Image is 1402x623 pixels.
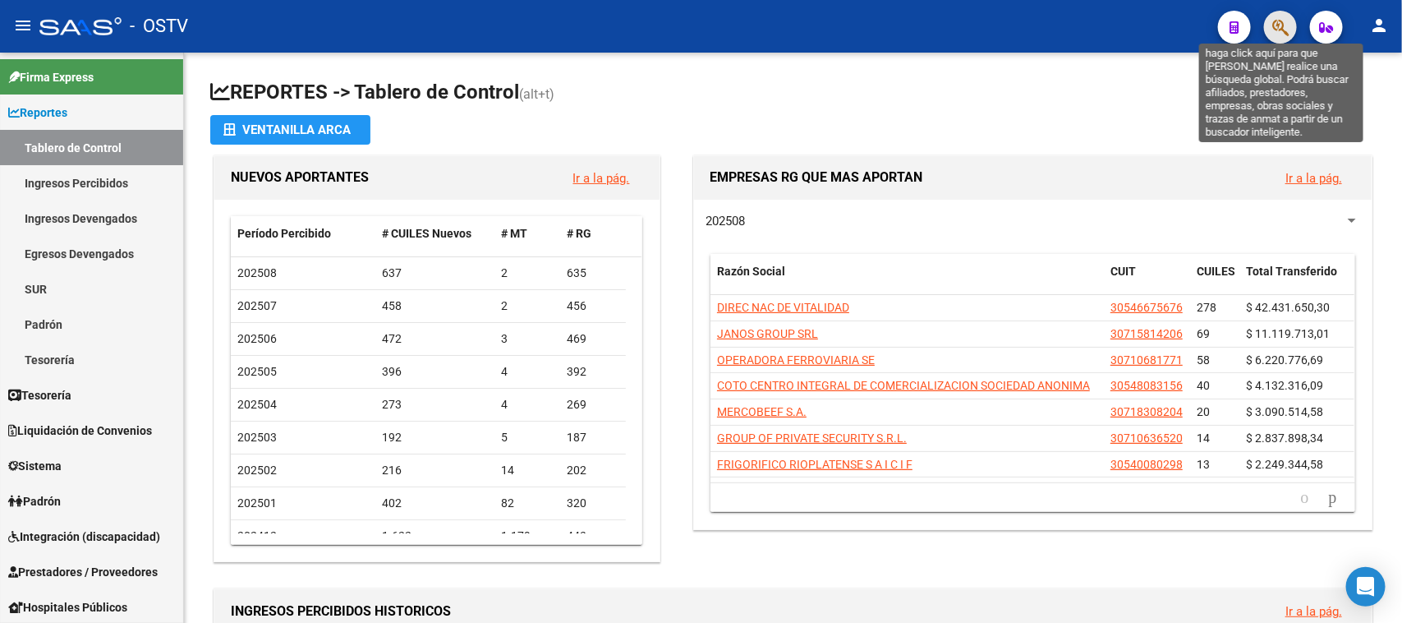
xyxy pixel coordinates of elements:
datatable-header-cell: CUILES [1190,254,1239,308]
span: 202508 [237,266,277,279]
span: 30546675676 [1110,301,1183,314]
span: 58 [1197,353,1210,367]
div: 635 [567,264,619,283]
div: 2 [501,264,554,283]
span: 202501 [237,496,277,510]
div: 3 [501,330,554,348]
div: 396 [382,362,489,381]
div: 469 [567,330,619,348]
datatable-header-cell: Razón Social [710,254,1104,308]
span: 30718308204 [1110,405,1183,418]
span: 69 [1197,327,1210,340]
span: CUIT [1110,265,1136,278]
span: NUEVOS APORTANTES [231,169,369,185]
span: 202507 [237,299,277,312]
span: 202506 [237,332,277,345]
span: Sistema [8,457,62,475]
span: 202412 [237,529,277,542]
mat-icon: menu [13,16,33,35]
span: Reportes [8,104,67,122]
span: Total Transferido [1246,265,1337,278]
div: 187 [567,428,619,447]
span: $ 3.090.514,58 [1246,405,1323,418]
div: 202 [567,461,619,480]
span: EMPRESAS RG QUE MAS APORTAN [710,169,923,185]
div: 269 [567,395,619,414]
span: 14 [1197,431,1210,445]
span: Razón Social [717,265,785,278]
div: Ventanilla ARCA [223,115,357,145]
span: INGRESOS PERCIBIDOS HISTORICOS [231,603,451,619]
div: 4 [501,395,554,414]
div: 456 [567,297,619,316]
span: Tesorería [8,386,71,404]
span: CUILES [1197,265,1235,278]
datatable-header-cell: Período Percibido [231,216,375,252]
div: Open Intercom Messenger [1346,567,1386,607]
datatable-header-cell: # MT [494,216,560,252]
datatable-header-cell: CUIT [1104,254,1190,308]
div: 472 [382,330,489,348]
span: $ 42.431.650,30 [1246,301,1330,314]
mat-icon: person [1369,16,1389,35]
span: Período Percibido [237,227,331,240]
div: 458 [382,297,489,316]
span: 30710681771 [1110,353,1183,367]
span: 30548083156 [1110,379,1183,392]
span: OPERADORA FERROVIARIA SE [717,353,875,367]
span: 202508 [706,214,746,228]
div: 273 [382,395,489,414]
span: 20 [1197,405,1210,418]
div: 1.179 [501,527,554,546]
div: 320 [567,494,619,513]
div: 5 [501,428,554,447]
datatable-header-cell: Total Transferido [1239,254,1354,308]
a: Ir a la pág. [573,171,630,186]
span: - OSTV [130,8,188,44]
span: 202502 [237,464,277,477]
span: COTO CENTRO INTEGRAL DE COMERCIALIZACION SOCIEDAD ANONIMA [717,379,1090,392]
div: 4 [501,362,554,381]
span: 30710636520 [1110,431,1183,445]
div: 82 [501,494,554,513]
span: $ 4.132.316,09 [1246,379,1323,392]
span: 40 [1197,379,1210,392]
span: (alt+t) [519,86,554,102]
button: Ventanilla ARCA [210,115,370,145]
h1: REPORTES -> Tablero de Control [210,79,1376,108]
span: 278 [1197,301,1216,314]
a: Ir a la pág. [1285,171,1342,186]
a: Ir a la pág. [1285,604,1342,619]
span: $ 6.220.776,69 [1246,353,1323,367]
div: 192 [382,428,489,447]
span: Hospitales Públicos [8,598,127,616]
span: $ 2.837.898,34 [1246,431,1323,445]
datatable-header-cell: # RG [560,216,626,252]
span: # MT [501,227,527,240]
span: Padrón [8,492,61,510]
span: # RG [567,227,591,240]
div: 216 [382,461,489,480]
span: 202504 [237,398,277,411]
a: go to next page [1322,489,1345,507]
span: # CUILES Nuevos [382,227,471,240]
span: JANOS GROUP SRL [717,327,818,340]
span: DIREC NAC DE VITALIDAD [717,301,849,314]
a: go to previous page [1294,489,1317,507]
span: Firma Express [8,68,94,86]
div: 2 [501,297,554,316]
span: Integración (discapacidad) [8,528,160,546]
span: Liquidación de Convenios [8,422,152,440]
datatable-header-cell: # CUILES Nuevos [375,216,495,252]
span: MERCOBEEF S.A. [717,405,807,418]
div: 1.622 [382,527,489,546]
span: $ 11.119.713,01 [1246,327,1330,340]
span: 202503 [237,431,277,444]
span: FRIGORIFICO RIOPLATENSE S A I C I F [717,458,912,471]
span: 30715814206 [1110,327,1183,340]
span: Prestadores / Proveedores [8,563,158,581]
div: 402 [382,494,489,513]
div: 14 [501,461,554,480]
div: 392 [567,362,619,381]
span: 13 [1197,458,1210,471]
